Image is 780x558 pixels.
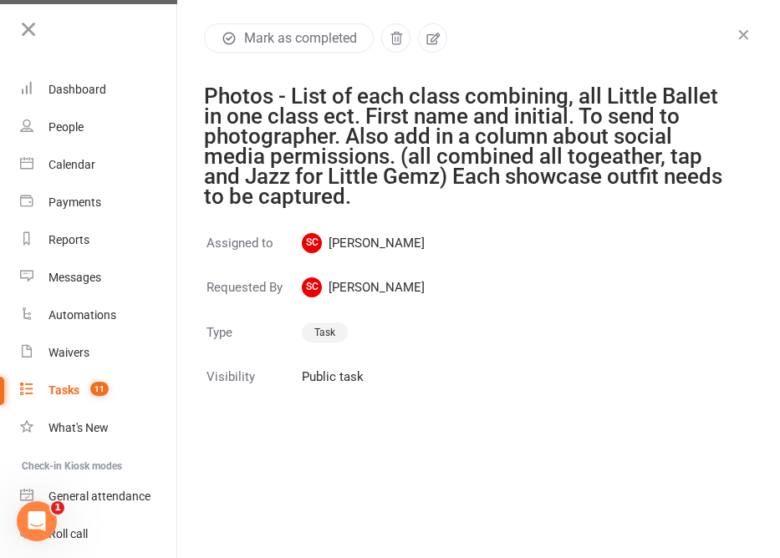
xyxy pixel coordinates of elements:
[17,501,57,541] iframe: Intercom live chat
[20,221,178,259] a: Reports
[51,501,64,515] span: 1
[302,322,348,342] div: Task
[48,271,101,284] div: Messages
[206,321,299,364] td: Type
[48,83,106,96] div: Dashboard
[48,490,150,503] div: General attendance
[48,383,79,397] div: Tasks
[48,195,101,209] div: Payments
[48,308,116,322] div: Automations
[302,277,322,297] span: SC
[20,334,178,372] a: Waivers
[20,146,178,184] a: Calendar
[48,233,89,246] div: Reports
[90,382,109,396] span: 11
[48,120,84,134] div: People
[206,276,299,319] td: Requested By
[20,259,178,297] a: Messages
[206,232,299,275] td: Assigned to
[48,527,88,540] div: Roll call
[20,297,178,334] a: Automations
[20,478,178,515] a: General attendance kiosk mode
[302,233,322,253] span: SC
[204,23,374,53] button: Mark as completed
[48,346,89,359] div: Waivers
[301,366,426,408] td: Public task
[20,184,178,221] a: Payments
[20,372,178,409] a: Tasks 11
[20,409,178,447] a: What's New
[20,515,178,553] a: Roll call
[48,421,109,434] div: What's New
[302,233,425,253] span: [PERSON_NAME]
[302,277,425,297] span: [PERSON_NAME]
[20,109,178,146] a: People
[204,86,732,206] div: Photos - List of each class combining, all Little Ballet in one class ect. First name and initial...
[206,366,299,408] td: Visibility
[48,158,95,171] div: Calendar
[20,71,178,109] a: Dashboard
